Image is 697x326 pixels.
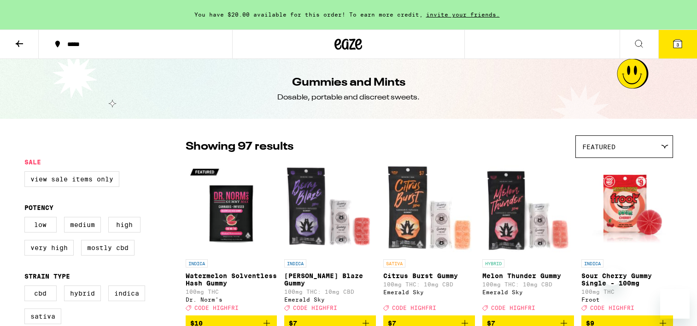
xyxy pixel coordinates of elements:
p: INDICA [186,259,208,268]
legend: Potency [24,204,53,211]
img: Froot - Sour Cherry Gummy Single - 100mg [581,163,673,255]
span: CODE HIGHFRI [293,305,337,311]
label: Low [24,217,57,233]
iframe: Button to launch messaging window [660,289,690,319]
span: You have $20.00 available for this order! To earn more credit, [194,12,423,17]
p: 100mg THC [581,289,673,295]
div: Dosable, portable and discreet sweets. [277,93,420,103]
p: [PERSON_NAME] Blaze Gummy [284,272,376,287]
p: INDICA [284,259,306,268]
img: Emerald Sky - Berry Blaze Gummy [284,163,376,255]
span: CODE HIGHFRI [194,305,239,311]
p: Sour Cherry Gummy Single - 100mg [581,272,673,287]
label: CBD [24,285,57,301]
span: CODE HIGHFRI [491,305,535,311]
p: INDICA [581,259,603,268]
label: Hybrid [64,285,101,301]
label: High [108,217,141,233]
span: Featured [582,143,615,151]
label: Mostly CBD [81,240,135,256]
a: Open page for Citrus Burst Gummy from Emerald Sky [383,163,475,315]
p: Melon Thunder Gummy [482,272,574,279]
h1: Gummies and Mints [292,75,405,91]
p: SATIVA [383,259,405,268]
p: Showing 97 results [186,139,293,155]
p: 100mg THC: 10mg CBD [284,289,376,295]
p: 100mg THC: 10mg CBD [482,281,574,287]
div: Froot [581,297,673,303]
span: CODE HIGHFRI [590,305,634,311]
a: Open page for Berry Blaze Gummy from Emerald Sky [284,163,376,315]
label: View Sale Items Only [24,171,119,187]
p: 100mg THC: 10mg CBD [383,281,475,287]
label: Indica [108,285,145,301]
label: Very High [24,240,74,256]
a: Open page for Melon Thunder Gummy from Emerald Sky [482,163,574,315]
span: CODE HIGHFRI [392,305,436,311]
legend: Sale [24,158,41,166]
a: Open page for Sour Cherry Gummy Single - 100mg from Froot [581,163,673,315]
iframe: Close message [603,267,621,285]
img: Emerald Sky - Melon Thunder Gummy [482,163,574,255]
label: Sativa [24,309,61,324]
div: Emerald Sky [284,297,376,303]
legend: Strain Type [24,273,70,280]
span: 3 [676,42,679,47]
img: Emerald Sky - Citrus Burst Gummy [383,163,475,255]
a: Open page for Watermelon Solventless Hash Gummy from Dr. Norm's [186,163,277,315]
div: Emerald Sky [383,289,475,295]
button: 3 [658,30,697,58]
p: Citrus Burst Gummy [383,272,475,279]
img: Dr. Norm's - Watermelon Solventless Hash Gummy [186,163,277,255]
div: Dr. Norm's [186,297,277,303]
p: 100mg THC [186,289,277,295]
div: Emerald Sky [482,289,574,295]
label: Medium [64,217,101,233]
span: invite your friends. [423,12,503,17]
p: HYBRID [482,259,504,268]
p: Watermelon Solventless Hash Gummy [186,272,277,287]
